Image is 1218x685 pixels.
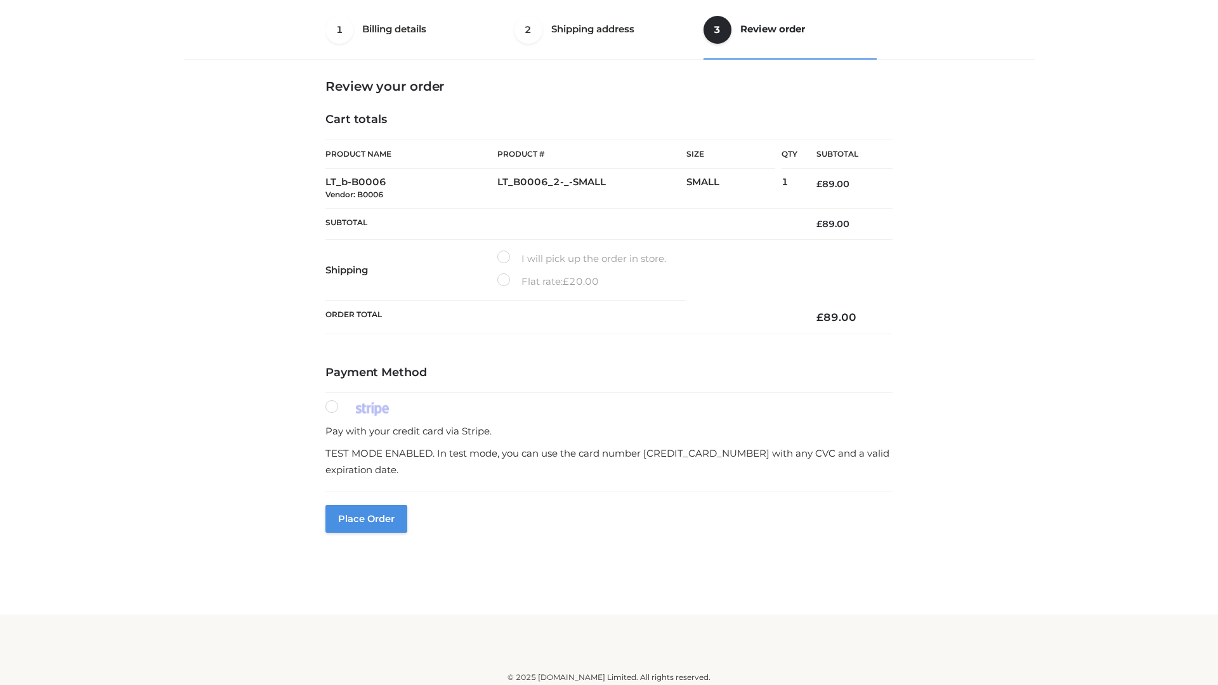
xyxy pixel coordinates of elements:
span: £ [816,218,822,230]
th: Order Total [325,301,797,334]
th: Product # [497,140,686,169]
th: Product Name [325,140,497,169]
td: LT_b-B0006 [325,169,497,209]
p: TEST MODE ENABLED. In test mode, you can use the card number [CREDIT_CARD_NUMBER] with any CVC an... [325,445,893,478]
th: Size [686,140,775,169]
span: £ [816,311,823,323]
button: Place order [325,505,407,533]
td: LT_B0006_2-_-SMALL [497,169,686,209]
td: SMALL [686,169,782,209]
span: £ [563,275,569,287]
th: Shipping [325,240,497,301]
h3: Review your order [325,79,893,94]
th: Qty [782,140,797,169]
bdi: 89.00 [816,311,856,323]
label: I will pick up the order in store. [497,251,666,267]
th: Subtotal [325,208,797,239]
bdi: 89.00 [816,218,849,230]
label: Flat rate: [497,273,599,290]
h4: Cart totals [325,113,893,127]
p: Pay with your credit card via Stripe. [325,423,893,440]
bdi: 89.00 [816,178,849,190]
bdi: 20.00 [563,275,599,287]
h4: Payment Method [325,366,893,380]
small: Vendor: B0006 [325,190,383,199]
span: £ [816,178,822,190]
div: © 2025 [DOMAIN_NAME] Limited. All rights reserved. [188,671,1030,684]
th: Subtotal [797,140,893,169]
td: 1 [782,169,797,209]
